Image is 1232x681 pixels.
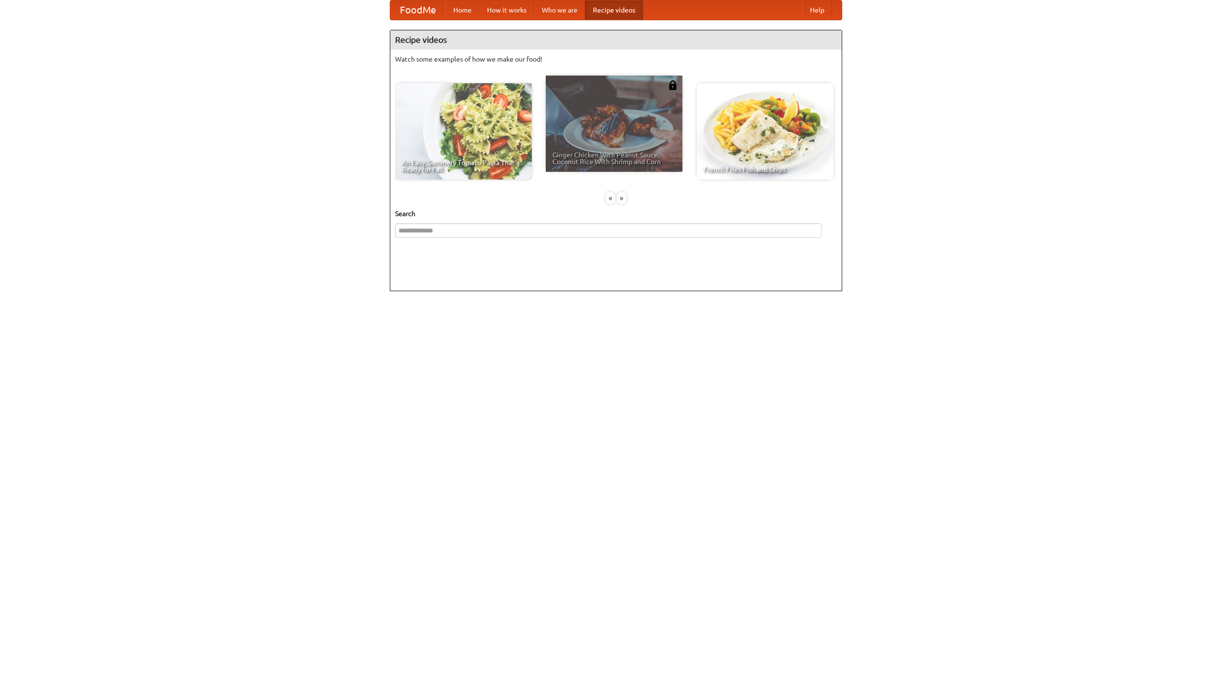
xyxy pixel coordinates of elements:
[802,0,832,20] a: Help
[585,0,643,20] a: Recipe videos
[534,0,585,20] a: Who we are
[402,159,525,173] span: An Easy, Summery Tomato Pasta That's Ready for Fall
[395,83,532,180] a: An Easy, Summery Tomato Pasta That's Ready for Fall
[668,80,678,90] img: 483408.png
[395,54,837,64] p: Watch some examples of how we make our food!
[390,30,842,50] h4: Recipe videos
[617,192,626,204] div: »
[390,0,446,20] a: FoodMe
[479,0,534,20] a: How it works
[697,83,834,180] a: French Fries Fish and Chips
[395,209,837,218] h5: Search
[446,0,479,20] a: Home
[704,166,827,173] span: French Fries Fish and Chips
[606,192,615,204] div: «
